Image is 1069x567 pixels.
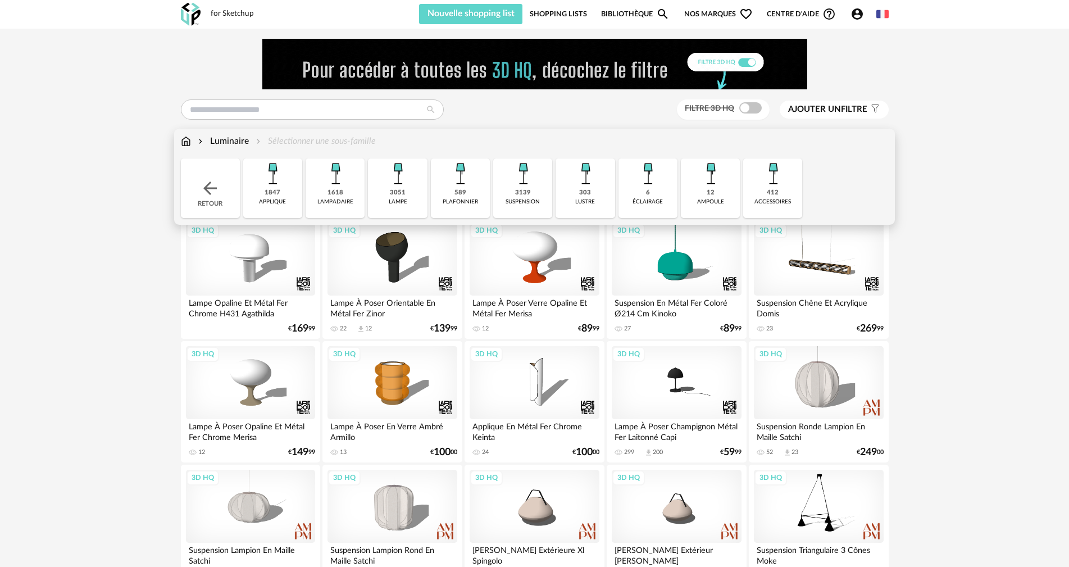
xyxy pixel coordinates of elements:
div: 299 [624,448,634,456]
div: 12 [198,448,205,456]
span: Nouvelle shopping list [427,9,515,18]
div: 12 [365,325,372,333]
span: 89 [724,325,735,333]
img: fr [876,8,889,20]
div: Suspension Triangulaire 3 Cônes Moke [754,543,883,565]
div: Lampe À Poser Verre Opaline Et Métal Fer Merisa [470,296,599,318]
div: Suspension Lampion Rond En Maille Satchi [327,543,457,565]
a: 3D HQ Suspension Chêne Et Acrylique Domis 23 €26999 [749,217,888,339]
div: lustre [575,198,595,206]
a: 3D HQ Lampe Opaline Et Métal Fer Chrome H431 Agathilda €16999 [181,217,320,339]
span: 169 [292,325,308,333]
img: OXP [181,3,201,26]
div: 6 [646,189,650,197]
span: Ajouter un [788,105,841,114]
div: € 00 [430,448,457,456]
div: lampe [389,198,407,206]
span: Centre d'aideHelp Circle Outline icon [767,7,836,21]
span: 100 [434,448,451,456]
div: 3D HQ [612,470,645,485]
span: Magnify icon [656,7,670,21]
div: 303 [579,189,591,197]
div: 27 [624,325,631,333]
div: 3D HQ [328,223,361,238]
div: 1618 [327,189,343,197]
span: 139 [434,325,451,333]
span: Download icon [357,325,365,333]
img: FILTRE%20HQ%20NEW_V1%20(4).gif [262,39,807,89]
div: Retour [181,158,240,218]
span: Help Circle Outline icon [822,7,836,21]
div: 3D HQ [612,223,645,238]
div: 3139 [515,189,531,197]
a: 3D HQ Lampe À Poser Orientable En Métal Fer Zinor 22 Download icon 12 €13999 [322,217,462,339]
div: 3D HQ [470,347,503,361]
img: svg+xml;base64,PHN2ZyB3aWR0aD0iMTYiIGhlaWdodD0iMTciIHZpZXdCb3g9IjAgMCAxNiAxNyIgZmlsbD0ibm9uZSIgeG... [181,135,191,148]
img: Luminaire.png [320,158,351,189]
a: Shopping Lists [530,4,587,24]
img: Luminaire.png [445,158,475,189]
div: for Sketchup [211,9,254,19]
div: Suspension Chêne Et Acrylique Domis [754,296,883,318]
div: Applique En Métal Fer Chrome Keinta [470,419,599,442]
div: € 99 [857,325,884,333]
a: 3D HQ Lampe À Poser En Verre Ambré Armillo 13 €10000 [322,341,462,462]
img: Luminaire.png [695,158,726,189]
div: 23 [791,448,798,456]
div: € 99 [720,325,742,333]
img: svg+xml;base64,PHN2ZyB3aWR0aD0iMTYiIGhlaWdodD0iMTYiIHZpZXdCb3g9IjAgMCAxNiAxNiIgZmlsbD0ibm9uZSIgeG... [196,135,205,148]
div: 3D HQ [186,470,219,485]
div: € 99 [288,325,315,333]
div: 1847 [265,189,280,197]
div: suspension [506,198,540,206]
span: 59 [724,448,735,456]
div: Lampe À Poser Opaline Et Métal Fer Chrome Merisa [186,419,315,442]
div: 3051 [390,189,406,197]
div: Lampe À Poser Champignon Métal Fer Laitonné Capi [612,419,741,442]
div: lampadaire [317,198,353,206]
div: applique [259,198,286,206]
span: Filtre 3D HQ [685,105,734,112]
div: € 00 [572,448,599,456]
div: [PERSON_NAME] Extérieure Xl Spingolo [470,543,599,565]
div: ampoule [697,198,724,206]
div: Lampe À Poser Orientable En Métal Fer Zinor [327,296,457,318]
span: Filter icon [867,104,880,115]
span: Account Circle icon [850,7,864,21]
button: Ajouter unfiltre Filter icon [780,101,889,119]
div: € 99 [578,325,599,333]
div: Suspension Lampion En Maille Satchi [186,543,315,565]
div: Luminaire [196,135,249,148]
div: 3D HQ [186,223,219,238]
div: 3D HQ [754,223,787,238]
span: 100 [576,448,593,456]
span: 149 [292,448,308,456]
div: 3D HQ [186,347,219,361]
img: Luminaire.png [758,158,788,189]
span: Download icon [644,448,653,457]
div: 3D HQ [470,223,503,238]
div: 23 [766,325,773,333]
div: € 99 [288,448,315,456]
div: Lampe À Poser En Verre Ambré Armillo [327,419,457,442]
a: 3D HQ Applique En Métal Fer Chrome Keinta 24 €10000 [465,341,604,462]
div: 3D HQ [612,347,645,361]
div: 52 [766,448,773,456]
div: éclairage [633,198,663,206]
span: filtre [788,104,867,115]
div: 24 [482,448,489,456]
div: € 00 [857,448,884,456]
div: 200 [653,448,663,456]
div: plafonnier [443,198,478,206]
div: 3D HQ [470,470,503,485]
a: 3D HQ Suspension Ronde Lampion En Maille Satchi 52 Download icon 23 €24900 [749,341,888,462]
div: Suspension En Métal Fer Coloré Ø214 Cm Kinoko [612,296,741,318]
div: 3D HQ [328,470,361,485]
div: 13 [340,448,347,456]
a: BibliothèqueMagnify icon [601,4,670,24]
div: [PERSON_NAME] Extérieur [PERSON_NAME] [612,543,741,565]
div: 12 [482,325,489,333]
img: Luminaire.png [633,158,663,189]
div: Lampe Opaline Et Métal Fer Chrome H431 Agathilda [186,296,315,318]
img: Luminaire.png [383,158,413,189]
